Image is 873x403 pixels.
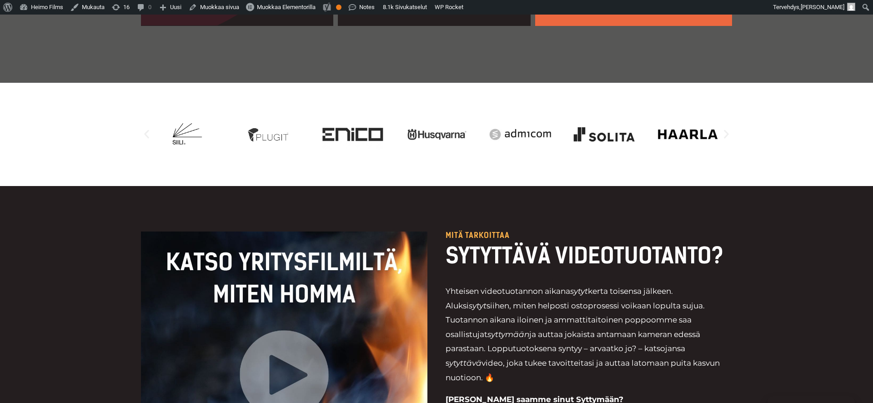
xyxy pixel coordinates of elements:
[573,119,634,150] div: 14 / 20
[155,119,216,150] img: siili_heimo
[322,119,383,150] img: enico_heimo
[446,232,732,239] p: Mitä tarkoittaa
[469,301,487,310] i: sytyt
[446,242,732,270] h2: SYTYTTÄVÄ VIDEOTUOTANTO?
[490,119,551,150] div: 13 / 20
[238,119,299,150] img: Videotuotantoa yritykselle jatkuvana palveluna hankkii mm. Plugit
[406,119,467,150] img: husqvarna_logo
[238,119,299,150] div: 10 / 20
[449,358,482,368] i: ytyttävä
[141,119,732,150] div: Karuselli | Vieritys vaakasuunnassa: Vasen ja oikea nuoli
[487,330,529,339] i: syttymään
[570,287,588,296] em: sytyt
[155,119,216,150] div: 9 / 20
[257,4,316,10] span: Muokkaa Elementorilla
[406,119,467,150] div: 12 / 20
[801,4,844,10] span: [PERSON_NAME]
[657,119,718,150] div: 15 / 20
[490,119,551,150] img: Videotuotantoa Heimon kanssa: Admicom
[573,119,634,150] img: Videotuotantoa Heimon kanssa: Solita
[322,119,383,150] div: 11 / 20
[446,284,732,385] p: Yhteisen videotuotannon aikana kerta toisensa jälkeen. Aluksi siihen, miten helposti ostoprosessi...
[657,119,718,150] img: Haarla on yksi Videopäällikkö-asiakkaista
[336,5,341,10] div: OK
